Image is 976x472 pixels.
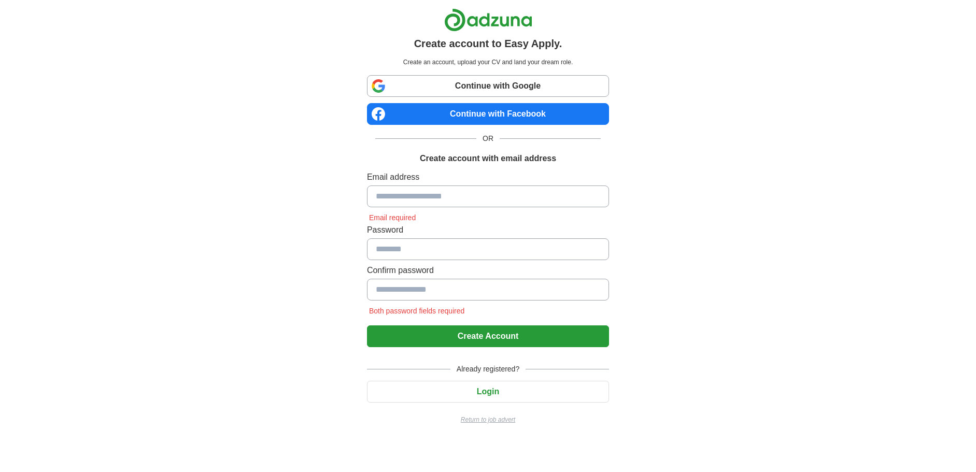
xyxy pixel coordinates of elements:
[367,213,418,222] span: Email required
[367,325,609,347] button: Create Account
[367,387,609,396] a: Login
[476,133,500,144] span: OR
[367,75,609,97] a: Continue with Google
[367,264,609,277] label: Confirm password
[414,36,562,51] h1: Create account to Easy Apply.
[367,415,609,424] a: Return to job advert
[420,152,556,165] h1: Create account with email address
[367,307,466,315] span: Both password fields required
[450,364,526,375] span: Already registered?
[444,8,532,32] img: Adzuna logo
[367,171,609,183] label: Email address
[367,224,609,236] label: Password
[367,103,609,125] a: Continue with Facebook
[367,381,609,403] button: Login
[369,58,607,67] p: Create an account, upload your CV and land your dream role.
